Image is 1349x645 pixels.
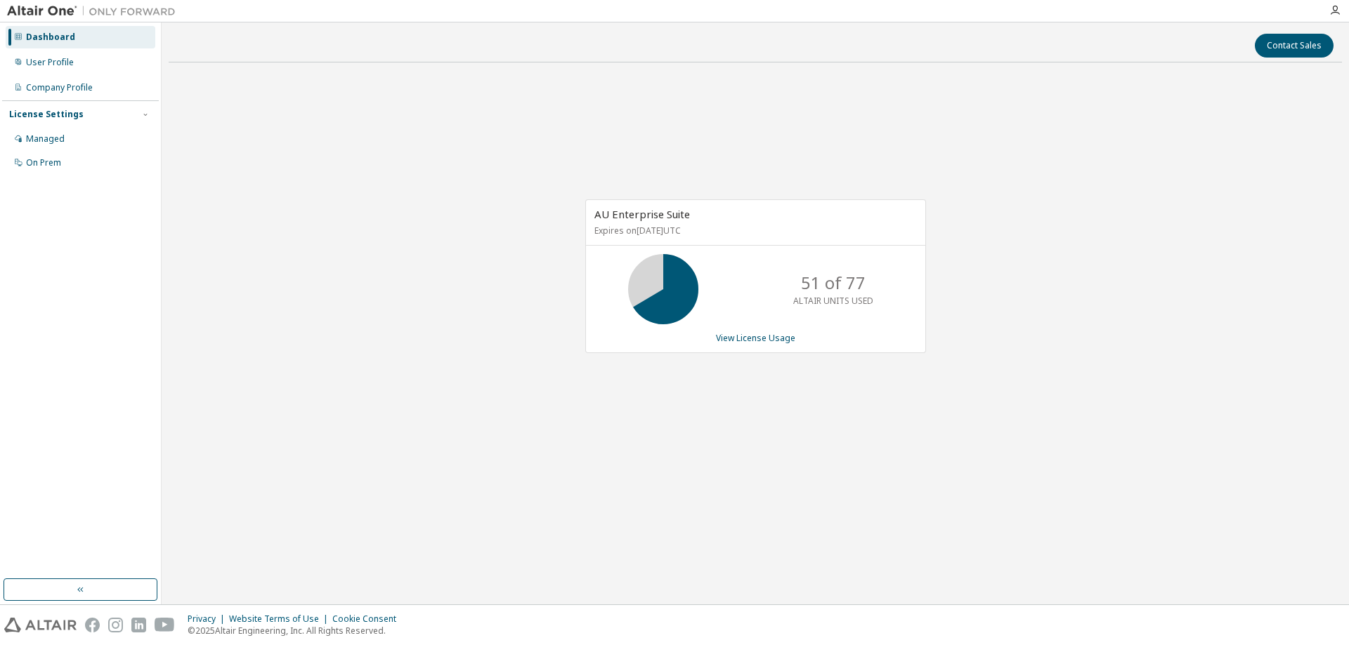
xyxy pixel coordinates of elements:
div: Cookie Consent [332,613,405,625]
div: Managed [26,133,65,145]
div: Website Terms of Use [229,613,332,625]
p: © 2025 Altair Engineering, Inc. All Rights Reserved. [188,625,405,637]
p: Expires on [DATE] UTC [594,225,913,237]
a: View License Usage [716,332,795,344]
img: linkedin.svg [131,618,146,632]
div: Privacy [188,613,229,625]
img: Altair One [7,4,183,18]
img: altair_logo.svg [4,618,77,632]
img: instagram.svg [108,618,123,632]
div: Company Profile [26,82,93,93]
img: youtube.svg [155,618,175,632]
div: License Settings [9,109,84,120]
div: Dashboard [26,32,75,43]
img: facebook.svg [85,618,100,632]
button: Contact Sales [1255,34,1334,58]
div: User Profile [26,57,74,68]
span: AU Enterprise Suite [594,207,690,221]
p: 51 of 77 [801,271,866,295]
div: On Prem [26,157,61,168]
p: ALTAIR UNITS USED [793,295,873,307]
